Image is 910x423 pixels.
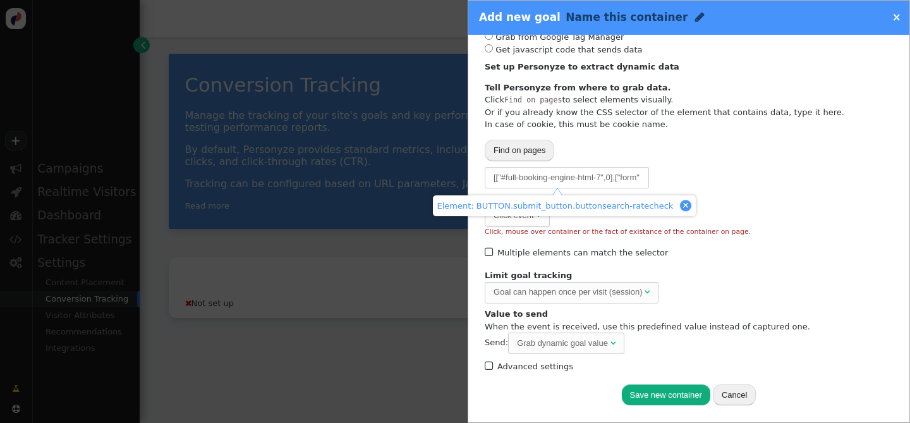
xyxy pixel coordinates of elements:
[485,333,893,354] div: Send:
[485,227,893,237] div: Click, mouse over container or the fact of existance of the container on page.
[517,337,608,350] div: Grab dynamic goal value
[645,288,650,296] span: 
[485,82,844,131] p: Click to select elements visually. Or if you already know the CSS selector of the element that co...
[892,11,901,23] a: ×
[485,83,670,92] b: Tell Personyze from where to grab data.
[485,245,495,261] span: 
[485,194,621,204] b: What kind of activity to track
[610,339,616,347] span: 
[713,384,756,406] button: Cancel
[485,359,495,374] span: 
[485,31,893,44] li: Grab from Google Tag Manager
[485,308,893,354] div: When the event is received, use this predefined value instead of captured one.
[485,62,679,71] b: Set up Personyze to extract dynamic data
[695,12,704,22] span: 
[485,309,548,319] b: Value to send
[479,9,704,25] div: Add new goal
[494,286,643,298] div: Goal can happen once per visit (session)
[504,95,562,104] tt: Find on pages
[485,44,893,56] li: Get javascript code that sends data
[622,384,710,406] button: Save new container
[437,200,692,212] div: Element: BUTTON.submit_button.buttonsearch-ratecheck
[485,362,573,371] label: Advanced settings
[485,140,554,161] button: Find on pages
[485,167,649,188] input: CSS selector of element, or Personyze generated selector
[485,248,668,257] label: Multiple elements can match the selector
[485,271,572,280] b: Limit goal tracking
[566,11,688,23] span: Name this container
